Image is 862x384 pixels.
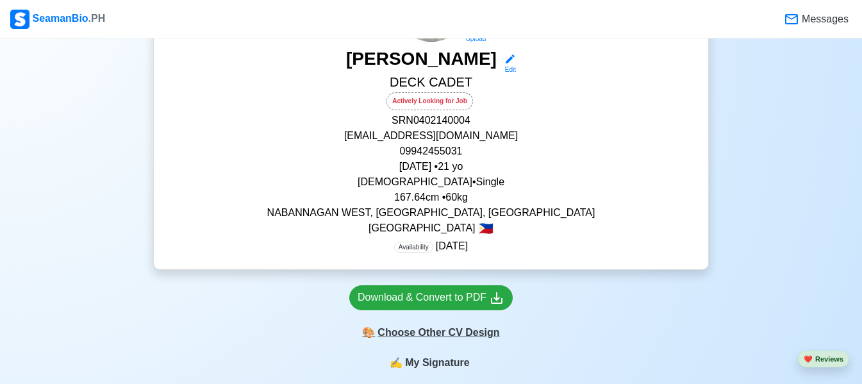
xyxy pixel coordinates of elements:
[799,12,849,27] span: Messages
[169,128,693,144] p: [EMAIL_ADDRESS][DOMAIN_NAME]
[169,190,693,205] p: 167.64 cm • 60 kg
[169,174,693,190] p: [DEMOGRAPHIC_DATA] • Single
[362,325,375,340] span: paint
[10,10,29,29] img: Logo
[88,13,106,24] span: .PH
[499,65,516,74] div: Edit
[169,144,693,159] p: 09942455031
[394,242,433,253] span: Availability
[169,159,693,174] p: [DATE] • 21 yo
[386,92,473,110] div: Actively Looking for Job
[478,222,493,235] span: 🇵🇭
[10,10,105,29] div: SeamanBio
[394,238,468,254] p: [DATE]
[349,321,513,345] div: Choose Other CV Design
[466,35,486,43] div: Upload
[390,355,402,371] span: sign
[169,205,693,221] p: NABANNAGAN WEST, [GEOGRAPHIC_DATA], [GEOGRAPHIC_DATA]
[402,355,472,371] span: My Signature
[169,113,693,128] p: SRN 0402140004
[804,355,813,363] span: heart
[349,285,513,310] a: Download & Convert to PDF
[169,221,693,236] p: [GEOGRAPHIC_DATA]
[169,74,693,92] h5: DECK CADET
[358,290,504,306] div: Download & Convert to PDF
[798,351,849,368] button: heartReviews
[346,48,497,74] h3: [PERSON_NAME]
